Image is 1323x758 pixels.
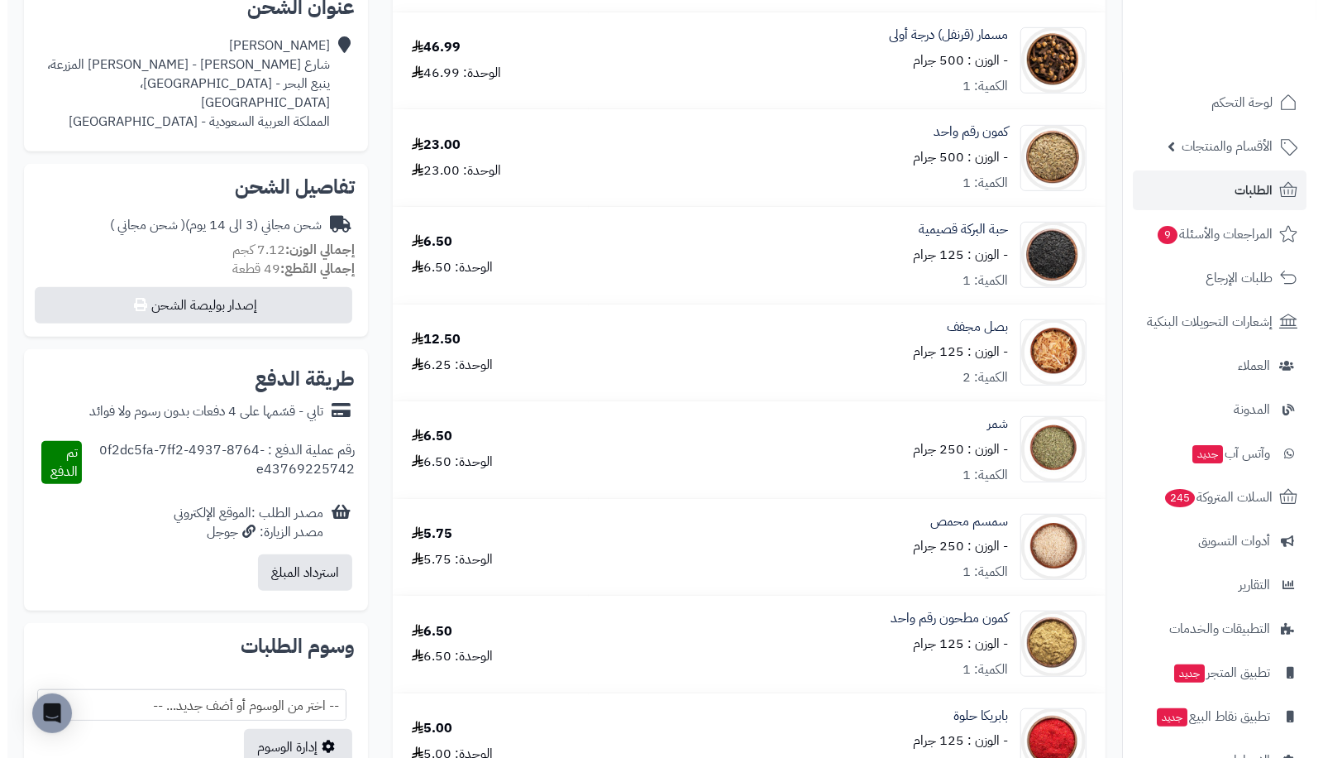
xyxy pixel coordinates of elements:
[980,415,1001,434] a: شمر
[1125,214,1299,254] a: المراجعات والأسئلة9
[1162,617,1263,640] span: التطبيقات والخدمات
[1125,653,1299,693] a: تطبيق المتجرجديد
[30,636,347,656] h2: وسوم الطلبات
[1149,223,1265,246] span: المراجعات والأسئلة
[1125,346,1299,386] a: العملاء
[27,287,345,324] button: إصدار بوليصة الشحن
[247,369,347,389] h2: طريقة الدفع
[905,342,1001,362] small: - الوزن : 125 جرام
[1158,489,1187,507] span: 245
[946,707,1001,726] a: بابريكا حلوة
[1125,521,1299,561] a: أدوات التسويق
[225,240,347,260] small: 7.12 كجم
[1125,565,1299,605] a: التقارير
[1191,530,1263,553] span: أدوات التسويق
[955,466,1001,485] div: الكمية: 1
[926,122,1001,142] a: كمون رقم واحد
[1125,697,1299,736] a: تطبيق نقاط البيعجديد
[1014,416,1078,482] img: 1628193890-Fennel-90x90.jpg
[404,525,445,544] div: 5.75
[273,259,347,279] strong: إجمالي القطع:
[1183,442,1263,465] span: وآتس آب
[404,64,494,83] div: الوحدة: 46.99
[1125,434,1299,473] a: وآتس آبجديد
[905,50,1001,70] small: - الوزن : 500 جرام
[404,647,485,666] div: الوحدة: 6.50
[1139,310,1265,333] span: إشعارات التحويلات البنكية
[404,136,453,155] div: 23.00
[1014,125,1078,191] img: Cumin-90x90.jpg
[103,216,314,235] div: شحن مجاني (3 الى 14 يوم)
[1014,319,1078,386] img: 1628191325-Onion-90x90.jpg
[1125,258,1299,298] a: طلبات الإرجاع
[1165,661,1263,684] span: تطبيق المتجر
[30,36,322,131] div: [PERSON_NAME] شارع [PERSON_NAME] - [PERSON_NAME] المزرعة، ينبع البحر - [GEOGRAPHIC_DATA]، [GEOGRA...
[905,634,1001,654] small: - الوزن : 125 جرام
[955,174,1001,193] div: الكمية: 1
[1231,573,1263,597] span: التقارير
[1185,445,1216,463] span: جديد
[43,443,70,482] span: تم الدفع
[25,693,64,733] div: Open Intercom Messenger
[404,622,445,641] div: 6.50
[278,240,347,260] strong: إجمالي الوزن:
[30,689,339,721] span: -- اختر من الوسوم أو أضف جديد... --
[404,719,445,738] div: 5.00
[1125,609,1299,649] a: التطبيقات والخدمات
[905,731,1001,751] small: - الوزن : 125 جرام
[404,161,494,180] div: الوحدة: 23.00
[1125,170,1299,210] a: الطلبات
[1204,91,1265,114] span: لوحة التحكم
[1148,705,1263,728] span: تطبيق نقاط البيع
[404,356,485,375] div: الوحدة: 6.25
[74,441,347,484] div: رقم عملية الدفع : 0f2dc5fa-7ff2-4937-8764-e43769225742
[31,690,338,722] span: -- اختر من الوسوم أو أضف جديد... --
[881,26,1001,45] a: مسمار (قرنفل) درجة أولى
[1125,390,1299,429] a: المدونة
[404,38,453,57] div: 46.99
[1014,514,1078,580] img: 1628238298-Sesame%20(Roasted)-90x90.jpg
[911,220,1001,239] a: حبة البركة قصيمية
[905,439,1001,459] small: - الوزن : 250 جرام
[905,147,1001,167] small: - الوزن : 500 جرام
[404,330,453,349] div: 12.50
[939,318,1001,337] a: بصل مجفف
[1014,27,1078,94] img: _%D9%82%D8%B1%D9%86%D9%82%D9%84-90x90.jpg
[955,77,1001,96] div: الكمية: 1
[1150,226,1170,244] span: 9
[1226,398,1263,421] span: المدونة
[1125,477,1299,517] a: السلات المتروكة245
[883,609,1001,628] a: كمون مطحون رقم واحد
[82,402,316,421] div: تابي - قسّمها على 4 دفعات بدون رسوم ولا فوائد
[1174,135,1265,158] span: الأقسام والمنتجات
[1167,664,1197,683] span: جديد
[923,512,1001,531] a: سمسم محمص
[1014,222,1078,288] img: black%20caraway-90x90.jpg
[955,660,1001,679] div: الكمية: 1
[103,215,178,235] span: ( شحن مجاني )
[166,523,316,542] div: مصدر الزيارة: جوجل
[905,245,1001,265] small: - الوزن : 125 جرام
[955,368,1001,387] div: الكمية: 2
[30,177,347,197] h2: تفاصيل الشحن
[905,536,1001,556] small: - الوزن : 250 جرام
[251,554,345,591] button: استرداد المبلغ
[955,563,1001,582] div: الكمية: 1
[1156,486,1265,509] span: السلات المتروكة
[404,453,485,472] div: الوحدة: 6.50
[1227,179,1265,202] span: الطلبات
[225,259,347,279] small: 49 قطعة
[404,233,445,252] div: 6.50
[1149,708,1180,727] span: جديد
[1125,302,1299,342] a: إشعارات التحويلات البنكية
[404,427,445,446] div: 6.50
[1196,12,1293,47] img: logo-2.png
[166,504,316,542] div: مصدر الطلب :الموقع الإلكتروني
[404,258,485,277] div: الوحدة: 6.50
[1125,83,1299,122] a: لوحة التحكم
[404,550,485,569] div: الوحدة: 5.75
[1230,354,1263,377] span: العملاء
[1198,266,1265,290] span: طلبات الإرجاع
[1014,611,1078,677] img: 1628250155-Cumin%20Powder-90x90.jpg
[955,271,1001,290] div: الكمية: 1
